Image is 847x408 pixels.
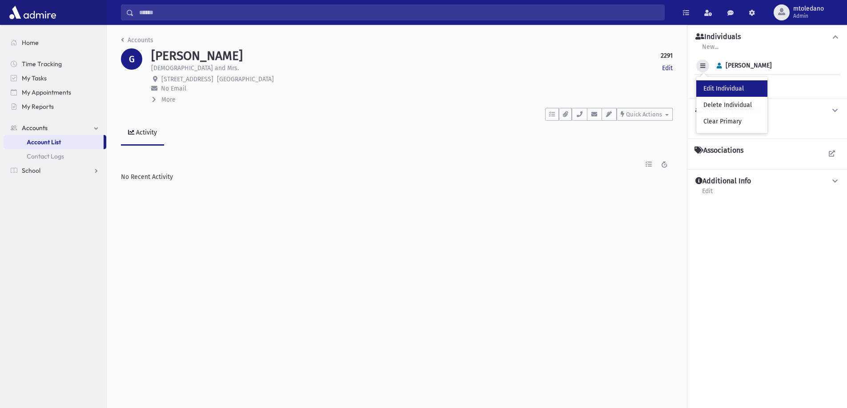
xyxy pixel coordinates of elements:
[662,63,673,73] a: Edit
[793,5,824,12] span: mtoledano
[161,75,213,83] span: [STREET_ADDRESS]
[4,149,106,163] a: Contact Logs
[151,48,243,63] h1: [PERSON_NAME]
[695,106,761,115] h4: Related Accounts
[134,4,664,20] input: Search
[22,60,62,68] span: Time Tracking
[4,121,106,135] a: Accounts
[4,71,106,85] a: My Tasks
[217,75,274,83] span: [GEOGRAPHIC_DATA]
[695,177,751,186] h4: Additional Info
[694,146,743,155] h4: Associations
[22,124,48,132] span: Accounts
[161,96,176,103] span: More
[694,32,840,42] button: Individuals
[695,32,741,42] h4: Individuals
[22,88,71,96] span: My Appointments
[694,106,840,115] button: Related Accounts
[27,152,64,160] span: Contact Logs
[696,80,767,97] a: Edit Individual
[696,113,767,130] a: Clear Primary
[4,85,106,99] a: My Appointments
[617,108,673,121] button: Quick Actions
[4,57,106,71] a: Time Tracking
[161,85,186,92] span: No Email
[121,36,153,44] a: Accounts
[4,99,106,114] a: My Reports
[134,129,157,136] div: Activity
[121,48,142,70] div: G
[4,135,104,149] a: Account List
[27,138,61,146] span: Account List
[151,95,177,104] button: More
[793,12,824,20] span: Admin
[22,103,54,111] span: My Reports
[4,163,106,178] a: School
[121,36,153,48] nav: breadcrumb
[694,177,840,186] button: Additional Info
[661,51,673,60] strong: 2291
[121,121,164,146] a: Activity
[702,42,719,58] a: New...
[151,63,239,73] p: [DEMOGRAPHIC_DATA] and Mrs.
[713,62,772,69] span: [PERSON_NAME]
[696,97,767,113] a: Delete Individual
[22,74,47,82] span: My Tasks
[626,111,662,118] span: Quick Actions
[4,36,106,50] a: Home
[22,166,40,174] span: School
[22,39,39,47] span: Home
[7,4,58,21] img: AdmirePro
[121,173,173,181] span: No Recent Activity
[702,186,713,202] a: Edit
